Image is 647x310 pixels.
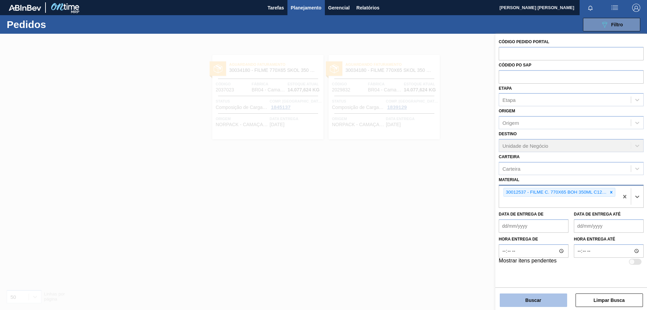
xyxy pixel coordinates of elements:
[499,234,568,244] label: Hora entrega de
[499,63,531,67] label: Códido PO SAP
[499,258,557,266] label: Mostrar itens pendentes
[357,4,379,12] span: Relatórios
[268,4,284,12] span: Tarefas
[499,177,519,182] label: Material
[499,86,512,91] label: Etapa
[328,4,350,12] span: Gerencial
[502,120,519,126] div: Origem
[502,97,516,103] div: Etapa
[611,4,619,12] img: userActions
[632,4,640,12] img: Logout
[499,154,520,159] label: Carteira
[574,234,644,244] label: Hora entrega até
[502,166,520,171] div: Carteira
[9,5,41,11] img: TNhmsLtSVTkK8tSr43FrP2fwEKptu5GPRR3wAAAABJRU5ErkJggg==
[611,22,623,27] span: Filtro
[574,212,621,217] label: Data de Entrega até
[499,39,549,44] label: Código Pedido Portal
[499,219,568,233] input: dd/mm/yyyy
[504,188,608,197] div: 30012537 - FILME C. 770X65 BOH 350ML C12 429
[499,132,517,136] label: Destino
[583,18,640,31] button: Filtro
[499,212,544,217] label: Data de Entrega de
[580,3,601,12] button: Notificações
[499,109,515,113] label: Origem
[574,219,644,233] input: dd/mm/yyyy
[291,4,321,12] span: Planejamento
[7,21,107,28] h1: Pedidos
